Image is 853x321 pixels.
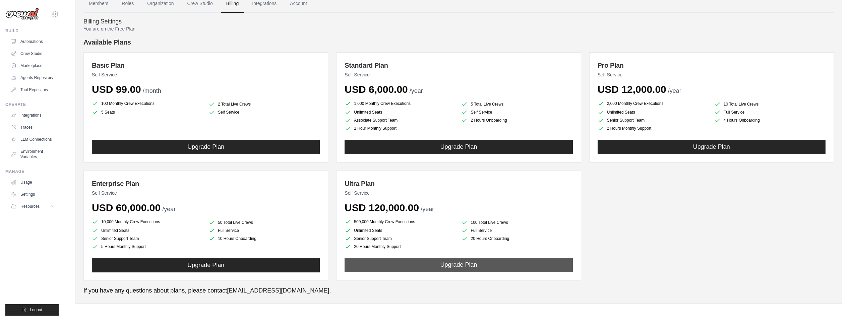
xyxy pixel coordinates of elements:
[83,286,834,295] p: If you have any questions about plans, please contact .
[345,235,456,242] li: Senior Support Team
[8,84,59,95] a: Tool Repository
[345,190,572,196] p: Self Service
[208,227,320,234] li: Full Service
[714,101,826,108] li: 10 Total Live Crews
[345,218,456,226] li: 500,000 Monthly Crew Executions
[345,117,456,124] li: Associate Support Team
[8,177,59,188] a: Usage
[92,202,161,213] span: USD 60,000.00
[598,125,709,132] li: 2 Hours Monthly Support
[8,189,59,200] a: Settings
[461,117,572,124] li: 2 Hours Onboarding
[92,84,141,95] span: USD 99.00
[92,140,320,154] button: Upgrade Plan
[598,71,826,78] p: Self Service
[598,84,666,95] span: USD 12,000.00
[598,140,826,154] button: Upgrade Plan
[345,258,572,272] button: Upgrade Plan
[421,206,434,212] span: /year
[92,227,203,234] li: Unlimited Seats
[345,100,456,108] li: 1,000 Monthly Crew Executions
[345,243,456,250] li: 20 Hours Monthly Support
[92,100,203,108] li: 100 Monthly Crew Executions
[461,101,572,108] li: 5 Total Live Crews
[5,169,59,174] div: Manage
[461,227,572,234] li: Full Service
[92,258,320,272] button: Upgrade Plan
[5,102,59,107] div: Operate
[92,190,320,196] p: Self Service
[5,28,59,34] div: Build
[92,243,203,250] li: 5 Hours Monthly Support
[208,109,320,116] li: Self Service
[83,18,834,25] h4: Billing Settings
[83,38,834,47] h4: Available Plans
[208,101,320,108] li: 2 Total Live Crews
[143,87,161,94] span: /month
[92,235,203,242] li: Senior Support Team
[208,235,320,242] li: 10 Hours Onboarding
[208,219,320,226] li: 50 Total Live Crews
[714,109,826,116] li: Full Service
[345,71,572,78] p: Self Service
[92,109,203,116] li: 5 Seats
[8,134,59,145] a: LLM Connections
[461,235,572,242] li: 20 Hours Onboarding
[598,61,826,70] h3: Pro Plan
[410,87,423,94] span: /year
[8,122,59,133] a: Traces
[345,61,572,70] h3: Standard Plan
[8,146,59,162] a: Environment Variables
[92,179,320,188] h3: Enterprise Plan
[714,117,826,124] li: 4 Hours Onboarding
[8,110,59,121] a: Integrations
[345,227,456,234] li: Unlimited Seats
[92,71,320,78] p: Self Service
[345,84,408,95] span: USD 6,000.00
[8,36,59,47] a: Automations
[92,61,320,70] h3: Basic Plan
[461,219,572,226] li: 100 Total Live Crews
[8,72,59,83] a: Agents Repository
[345,109,456,116] li: Unlimited Seats
[668,87,681,94] span: /year
[598,100,709,108] li: 2,000 Monthly Crew Executions
[30,307,42,313] span: Logout
[83,25,834,32] p: You are on the Free Plan
[92,218,203,226] li: 10,000 Monthly Crew Executions
[5,8,39,20] img: Logo
[598,117,709,124] li: Senior Support Team
[598,109,709,116] li: Unlimited Seats
[5,304,59,316] button: Logout
[345,179,572,188] h3: Ultra Plan
[345,202,419,213] span: USD 120,000.00
[345,125,456,132] li: 1 Hour Monthly Support
[20,204,40,209] span: Resources
[8,60,59,71] a: Marketplace
[345,140,572,154] button: Upgrade Plan
[162,206,176,212] span: /year
[819,289,853,321] iframe: Chat Widget
[8,48,59,59] a: Crew Studio
[8,201,59,212] button: Resources
[227,287,329,294] a: [EMAIL_ADDRESS][DOMAIN_NAME]
[461,109,572,116] li: Self Service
